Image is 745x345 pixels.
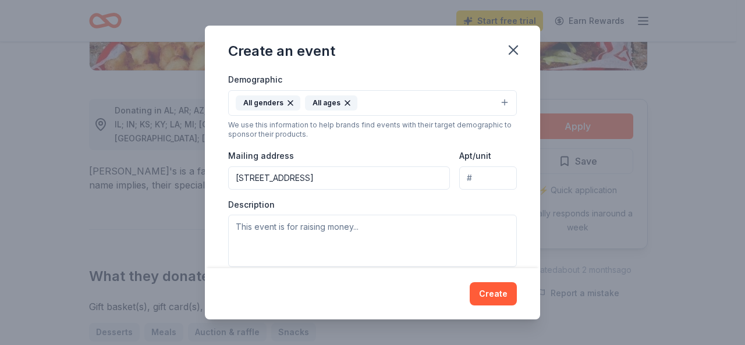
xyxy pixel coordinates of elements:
input: Enter a US address [228,166,450,190]
button: All gendersAll ages [228,90,517,116]
label: Mailing address [228,150,294,162]
label: Demographic [228,74,282,86]
div: We use this information to help brands find events with their target demographic to sponsor their... [228,120,517,139]
div: All ages [305,95,357,111]
div: Create an event [228,42,335,61]
input: # [459,166,517,190]
div: All genders [236,95,300,111]
label: Description [228,199,275,211]
label: Apt/unit [459,150,491,162]
button: Create [470,282,517,305]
